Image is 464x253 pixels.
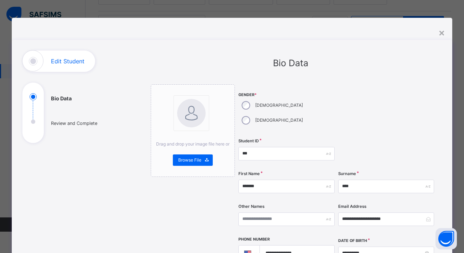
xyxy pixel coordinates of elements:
[238,92,335,98] span: Gender
[438,25,445,40] div: ×
[338,204,366,210] label: Email Address
[435,228,457,249] button: Open asap
[238,237,270,242] label: Phone Number
[338,238,367,244] label: Date of Birth
[178,157,201,163] span: Browse File
[255,117,303,123] label: [DEMOGRAPHIC_DATA]
[151,84,235,177] div: bannerImageDrag and drop your image file here orBrowse File
[238,204,264,210] label: Other Names
[238,171,260,177] label: First Name
[238,138,259,144] label: Student ID
[51,58,84,64] h1: Edit Student
[338,171,356,177] label: Surname
[177,99,206,127] img: bannerImage
[273,58,308,68] span: Bio Data
[156,141,230,147] span: Drag and drop your image file here or
[255,102,303,109] label: [DEMOGRAPHIC_DATA]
